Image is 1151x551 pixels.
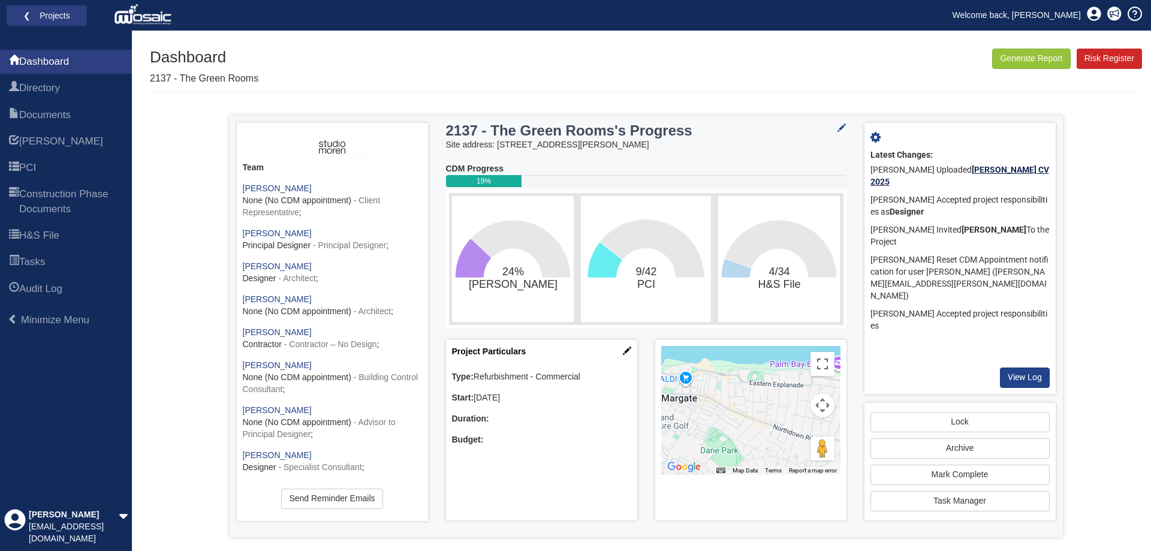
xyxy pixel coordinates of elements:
[455,199,571,319] svg: 24%​HARI
[243,183,312,193] a: [PERSON_NAME]
[446,175,522,187] div: 19%
[452,371,631,383] div: Refurbishment - Commercial
[14,8,79,23] a: ❮ Projects
[296,135,367,159] img: ASH3fIiKEy5lAAAAAElFTkSuQmCC
[890,207,924,216] b: Designer
[19,282,62,296] span: Audit Log
[655,340,846,520] div: Project Location
[870,165,1049,186] a: [PERSON_NAME] CV 2025
[150,49,258,66] h1: Dashboard
[313,240,386,250] span: - Principal Designer
[870,491,1050,511] a: Task Manager
[29,521,119,545] div: [EMAIL_ADDRESS][DOMAIN_NAME]
[8,314,18,324] span: Minimize Menu
[637,278,655,290] tspan: PCI
[733,466,758,475] button: Map Data
[19,134,103,149] span: HARI
[278,273,315,283] span: - Architect
[452,372,474,381] b: Type:
[870,191,1050,221] div: [PERSON_NAME] Accepted project responsibilities as
[243,462,276,472] span: Designer
[9,255,19,270] span: Tasks
[114,3,174,27] img: logo_white.png
[446,123,777,138] h3: 2137 - The Green Rooms's Progress
[9,82,19,96] span: Directory
[243,483,422,507] div: ;
[716,466,725,475] button: Keyboard shortcuts
[452,435,484,444] b: Budget:
[243,162,422,174] div: Team
[810,352,834,376] button: Toggle fullscreen view
[810,393,834,417] button: Map camera controls
[243,372,351,382] span: None (No CDM appointment)
[150,72,258,86] p: 2137 - The Green Rooms
[29,509,119,521] div: [PERSON_NAME]
[243,327,422,351] div: ;
[243,183,422,219] div: ;
[284,339,377,349] span: - Contractor – No Design
[19,55,69,69] span: Dashboard
[1100,497,1142,542] iframe: Chat
[870,221,1050,251] div: [PERSON_NAME] Invited To the Project
[870,161,1050,191] div: [PERSON_NAME] Uploaded
[468,266,557,291] text: 24%
[243,261,422,285] div: ;
[635,266,656,290] text: 9/42
[354,306,391,316] span: - Architect
[243,306,351,316] span: None (No CDM appointment)
[21,314,89,326] span: Minimize Menu
[9,55,19,70] span: Dashboard
[870,251,1050,305] div: [PERSON_NAME] Reset CDM Appointment notification for user [PERSON_NAME] ([PERSON_NAME][EMAIL_ADDR...
[664,459,704,475] img: Google
[9,188,19,217] span: Construction Phase Documents
[870,465,1050,485] a: Mark Complete
[962,225,1026,234] b: [PERSON_NAME]
[810,436,834,460] button: Drag Pegman onto the map to open Street View
[789,467,837,474] a: Report a map error
[243,417,396,439] span: - Advisor to Principal Designer
[243,228,422,252] div: ;
[992,49,1070,69] button: Generate Report
[468,278,557,291] tspan: [PERSON_NAME]
[1000,368,1050,388] a: View Log
[19,81,60,95] span: Directory
[243,417,351,427] span: None (No CDM appointment)
[243,405,422,441] div: ;
[243,261,312,271] a: [PERSON_NAME]
[19,108,71,122] span: Documents
[758,278,801,290] tspan: H&S File
[243,450,312,460] a: [PERSON_NAME]
[19,161,36,175] span: PCI
[870,149,1050,161] div: Latest Changes:
[281,489,382,509] a: Send Reminder Emails
[452,347,526,356] a: Project Particulars
[944,6,1090,24] a: Welcome back, [PERSON_NAME]
[243,240,311,250] span: Principal Designer
[9,109,19,123] span: Documents
[4,509,26,545] div: Profile
[243,273,276,283] span: Designer
[721,199,837,319] svg: 4/34​H&S File
[243,450,422,474] div: ;
[765,467,782,474] a: Terms (opens in new tab)
[243,294,312,304] a: [PERSON_NAME]
[9,161,19,176] span: PCI
[243,360,422,396] div: ;
[278,462,361,472] span: - Specialist Consultant
[243,195,351,205] span: None (No CDM appointment)
[758,266,801,290] text: 4/34
[584,199,708,319] svg: 9/42​PCI
[9,282,19,297] span: Audit Log
[19,187,123,216] span: Construction Phase Documents
[870,438,1050,459] button: Archive
[452,414,489,423] b: Duration:
[243,228,312,238] a: [PERSON_NAME]
[870,305,1050,335] div: [PERSON_NAME] Accepted project responsibilities
[870,412,1050,432] a: Lock
[9,135,19,149] span: HARI
[19,255,45,269] span: Tasks
[9,229,19,243] span: H&S File
[243,327,312,337] a: [PERSON_NAME]
[19,228,59,243] span: H&S File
